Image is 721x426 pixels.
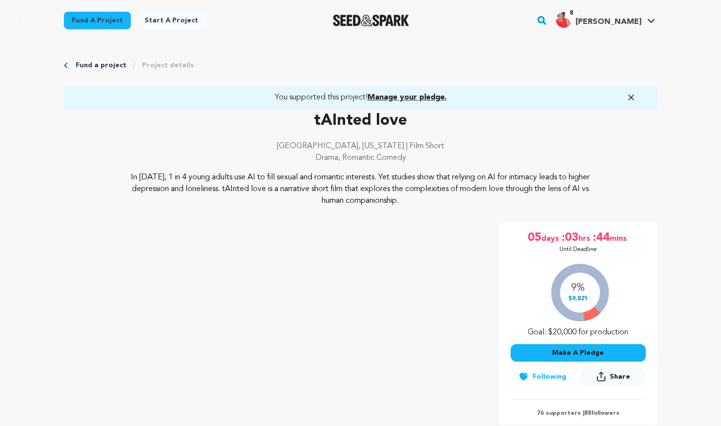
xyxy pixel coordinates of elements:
[581,368,645,389] span: Share
[554,10,657,28] a: Lisa S.'s Profile
[528,230,541,246] span: 05
[556,12,641,28] div: Lisa S.'s Profile
[554,10,657,31] span: Lisa S.'s Profile
[333,15,410,26] img: Seed&Spark Logo Dark Mode
[610,372,630,382] span: Share
[511,368,574,386] button: Following
[556,12,572,28] img: picture.jpeg
[64,152,658,164] p: Drama, Romantic Comedy
[541,230,561,246] span: days
[511,344,646,362] button: Make A Pledge
[566,8,577,18] span: 8
[137,12,206,29] a: Start a project
[333,15,410,26] a: Seed&Spark Homepage
[123,172,598,207] p: In [DATE], 1 in 4 young adults use AI to fill sexual and romantic interests. Yet studies show tha...
[559,246,597,253] p: Until Deadline
[368,94,447,101] span: Manage your pledge.
[581,368,645,386] button: Share
[592,230,610,246] span: :44
[610,230,629,246] span: mins
[64,109,658,133] p: tAInted love
[561,230,578,246] span: :03
[64,12,131,29] a: Fund a project
[578,230,592,246] span: hrs
[142,60,194,70] a: Project details
[584,410,591,416] span: 88
[511,409,646,417] p: 76 supporters | followers
[576,18,641,26] span: [PERSON_NAME]
[64,140,658,152] p: [GEOGRAPHIC_DATA], [US_STATE] | Film Short
[76,60,126,70] a: Fund a project
[76,92,646,103] a: You supported this project!Manage your pledge.
[64,60,658,70] div: Breadcrumb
